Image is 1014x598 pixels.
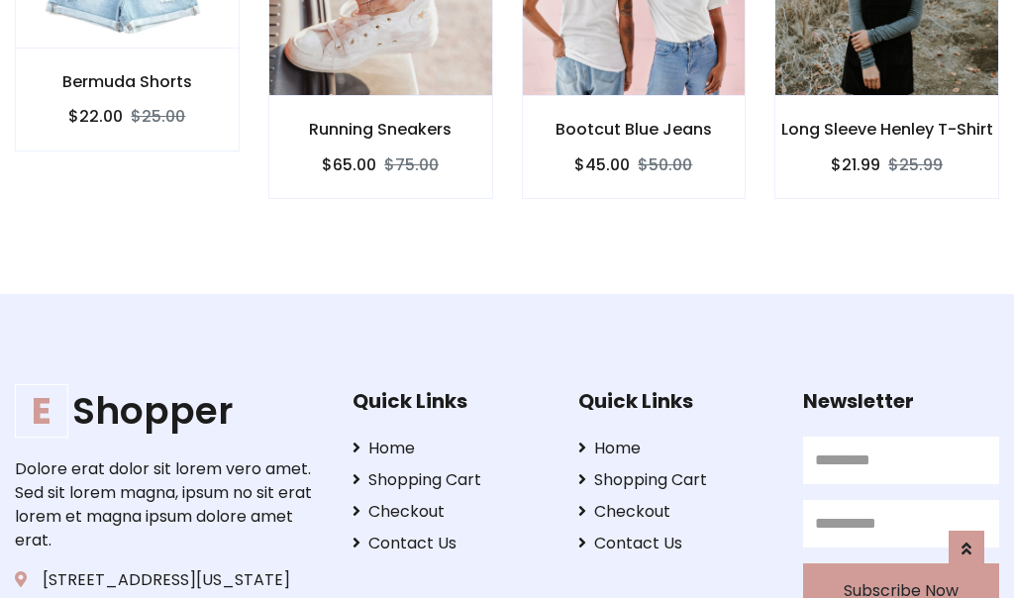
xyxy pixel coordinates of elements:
span: E [15,384,68,438]
h5: Newsletter [803,389,999,413]
a: EShopper [15,389,322,434]
p: Dolore erat dolor sit lorem vero amet. Sed sit lorem magna, ipsum no sit erat lorem et magna ipsu... [15,457,322,552]
a: Home [578,437,774,460]
p: [STREET_ADDRESS][US_STATE] [15,568,322,592]
h6: $65.00 [322,155,376,174]
a: Contact Us [353,532,549,555]
del: $50.00 [638,153,692,176]
h6: Running Sneakers [269,120,492,139]
a: Shopping Cart [353,468,549,492]
h6: Bootcut Blue Jeans [523,120,746,139]
h6: Long Sleeve Henley T-Shirt [775,120,998,139]
a: Shopping Cart [578,468,774,492]
del: $25.99 [888,153,943,176]
a: Contact Us [578,532,774,555]
h6: $22.00 [68,107,123,126]
h6: Bermuda Shorts [16,72,239,91]
h6: $21.99 [831,155,880,174]
a: Home [353,437,549,460]
a: Checkout [578,500,774,524]
h5: Quick Links [578,389,774,413]
del: $75.00 [384,153,439,176]
h6: $45.00 [574,155,630,174]
del: $25.00 [131,105,185,128]
h1: Shopper [15,389,322,434]
a: Checkout [353,500,549,524]
h5: Quick Links [353,389,549,413]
